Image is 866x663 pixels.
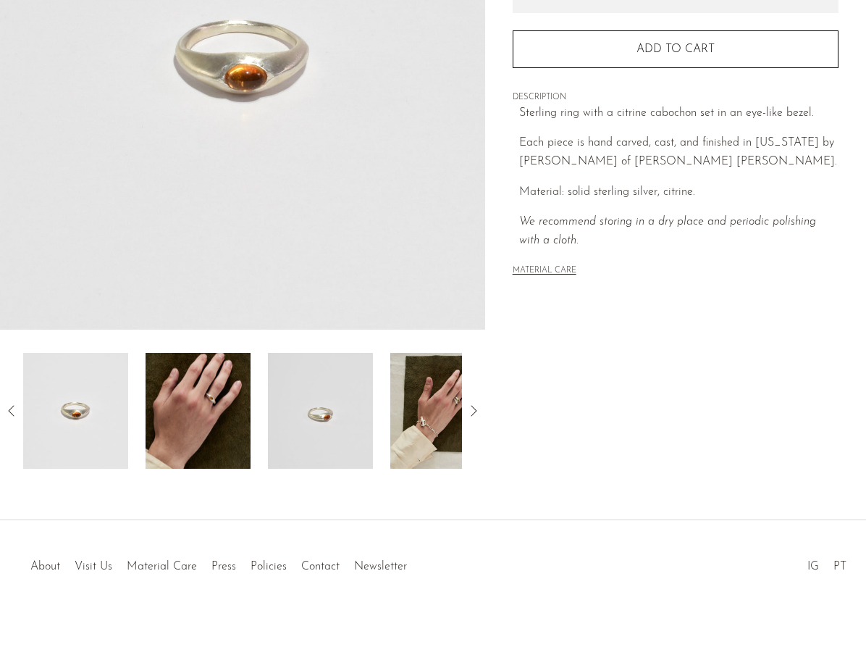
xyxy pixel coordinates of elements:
ul: Social Medias [800,549,854,577]
button: MATERIAL CARE [513,266,576,277]
img: Citrine Ellipse Ring [23,353,128,469]
a: Press [211,561,236,572]
span: Add to cart [636,43,715,55]
p: Each piece is hand carved, cast, and finished in [US_STATE] by [PERSON_NAME] of [PERSON_NAME] [PE... [519,134,838,171]
a: Contact [301,561,340,572]
a: IG [807,561,819,572]
span: DESCRIPTION [513,91,838,104]
a: About [30,561,60,572]
img: Citrine Ellipse Ring [268,353,373,469]
img: Citrine Ellipse Ring [390,353,495,469]
a: Policies [251,561,287,572]
a: PT [833,561,846,572]
button: Add to cart [513,30,838,68]
i: We recommend storing in a dry place and periodic polishing with a cloth. [519,216,816,246]
a: Visit Us [75,561,112,572]
img: Citrine Ellipse Ring [146,353,251,469]
ul: Quick links [23,549,414,577]
a: Material Care [127,561,197,572]
p: Sterling ring with a citrine cabochon set in an eye-like bezel. [519,104,838,123]
p: Material: solid sterling silver, citrine. [519,183,838,202]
